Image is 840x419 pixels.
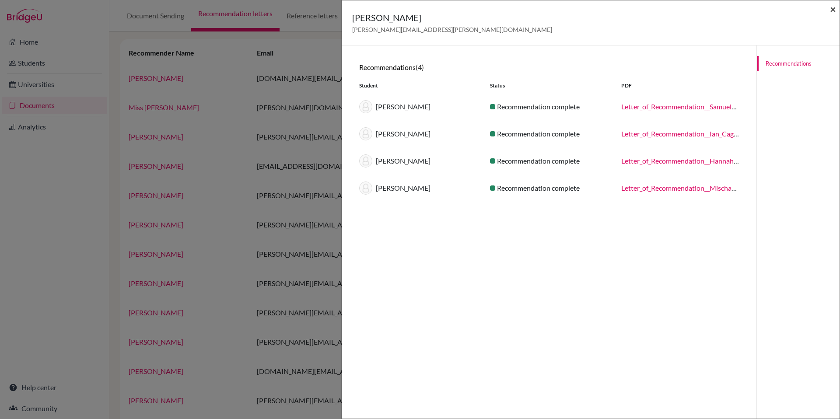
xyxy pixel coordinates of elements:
[757,56,840,71] a: Recommendations
[353,82,483,90] div: Student
[353,100,483,113] div: [PERSON_NAME]
[483,183,614,193] div: Recommendation complete
[359,182,372,195] img: thumb_default-9baad8e6c595f6d87dbccf3bc005204999cb094ff98a76d4c88bb8097aa52fd3.png
[483,82,614,90] div: Status
[483,156,614,166] div: Recommendation complete
[353,182,483,195] div: [PERSON_NAME]
[359,100,372,113] img: thumb_default-9baad8e6c595f6d87dbccf3bc005204999cb094ff98a76d4c88bb8097aa52fd3.png
[621,129,756,138] a: Letter_of_Recommendation__Ian_Cagwin.pdf
[830,3,836,15] span: ×
[830,4,836,14] button: Close
[353,127,483,140] div: [PERSON_NAME]
[352,26,552,33] span: [PERSON_NAME][EMAIL_ADDRESS][PERSON_NAME][DOMAIN_NAME]
[359,154,372,168] img: thumb_default-9baad8e6c595f6d87dbccf3bc005204999cb094ff98a76d4c88bb8097aa52fd3.png
[416,63,424,71] span: (4)
[621,157,775,165] a: Letter_of_Recommendation__Hannah_Kooiman.pdf
[483,129,614,139] div: Recommendation complete
[352,11,552,24] h5: [PERSON_NAME]
[615,82,745,90] div: PDF
[621,102,763,111] a: Letter_of_Recommendation__Samuel_Allers.pdf
[483,101,614,112] div: Recommendation complete
[359,63,739,71] h6: Recommendations
[359,127,372,140] img: thumb_default-9baad8e6c595f6d87dbccf3bc005204999cb094ff98a76d4c88bb8097aa52fd3.png
[621,184,774,192] a: Letter_of_Recommendation__Mischa_Robinson.pdf
[353,154,483,168] div: [PERSON_NAME]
